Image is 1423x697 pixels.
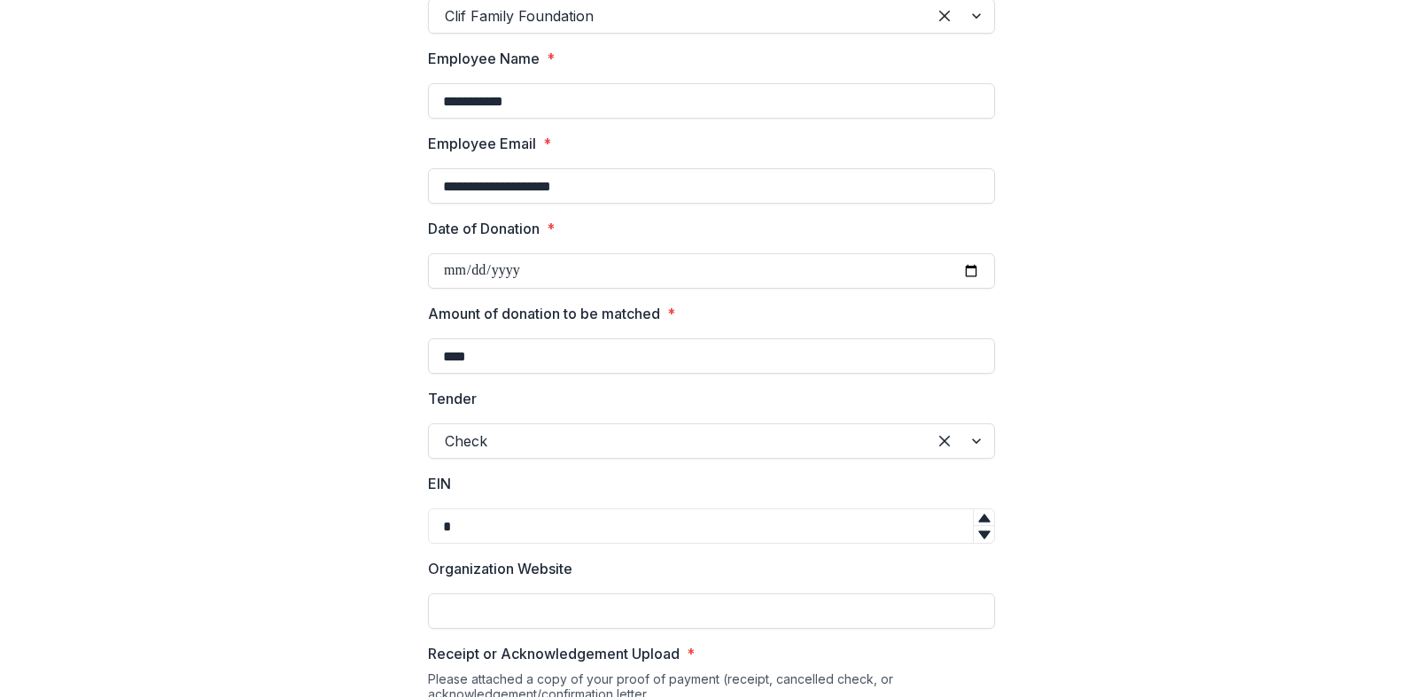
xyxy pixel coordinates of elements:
p: Date of Donation [428,218,540,239]
div: Clear selected options [930,2,959,30]
div: Clear selected options [930,427,959,455]
p: Organization Website [428,558,572,579]
p: EIN [428,473,451,494]
p: Employee Email [428,133,536,154]
p: Employee Name [428,48,540,69]
p: Amount of donation to be matched [428,303,660,324]
p: Receipt or Acknowledgement Upload [428,643,680,664]
p: Tender [428,388,477,409]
